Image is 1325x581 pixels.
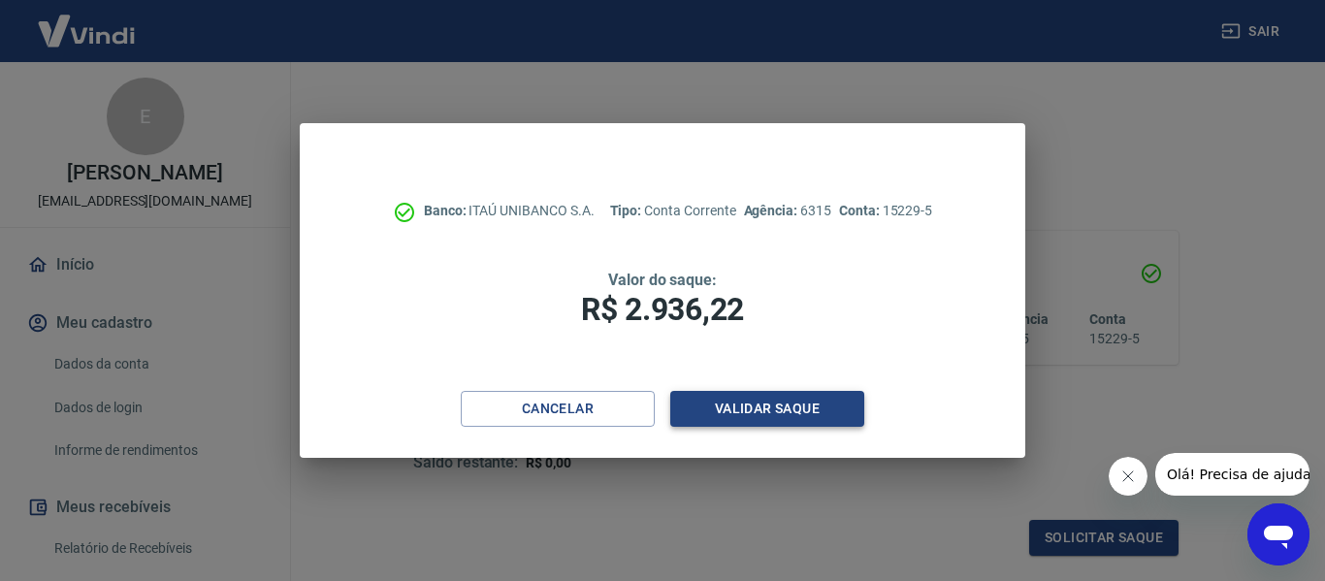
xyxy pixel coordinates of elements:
[424,203,469,218] span: Banco:
[1155,453,1309,496] iframe: Mensagem da empresa
[744,201,831,221] p: 6315
[461,391,655,427] button: Cancelar
[608,271,717,289] span: Valor do saque:
[610,201,736,221] p: Conta Corrente
[424,201,595,221] p: ITAÚ UNIBANCO S.A.
[839,201,932,221] p: 15229-5
[581,291,744,328] span: R$ 2.936,22
[670,391,864,427] button: Validar saque
[610,203,645,218] span: Tipo:
[744,203,801,218] span: Agência:
[1109,457,1147,496] iframe: Fechar mensagem
[12,14,163,29] span: Olá! Precisa de ajuda?
[1247,503,1309,565] iframe: Botão para abrir a janela de mensagens
[839,203,883,218] span: Conta:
